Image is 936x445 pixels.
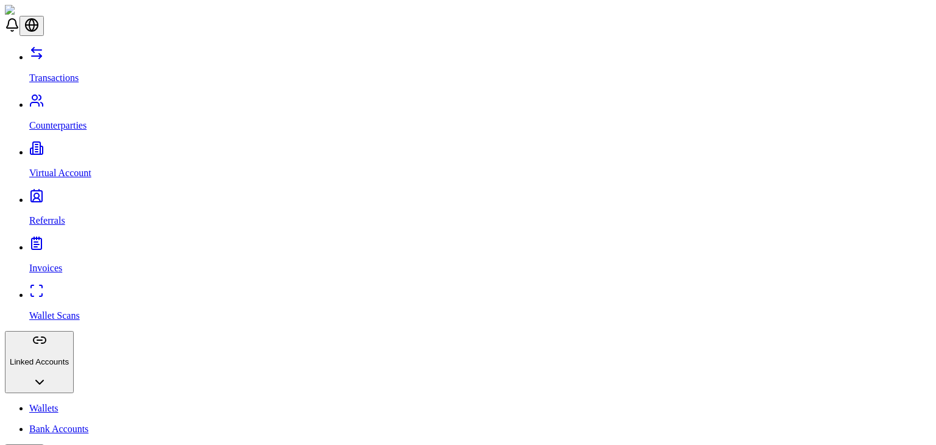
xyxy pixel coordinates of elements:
[29,73,931,84] p: Transactions
[29,168,931,179] p: Virtual Account
[29,242,931,274] a: Invoices
[5,331,74,393] button: Linked Accounts
[29,99,931,131] a: Counterparties
[5,5,77,16] img: ShieldPay Logo
[29,424,931,435] a: Bank Accounts
[29,52,931,84] a: Transactions
[29,147,931,179] a: Virtual Account
[29,290,931,321] a: Wallet Scans
[29,310,931,321] p: Wallet Scans
[29,215,931,226] p: Referrals
[29,403,931,414] a: Wallets
[10,357,69,366] p: Linked Accounts
[29,194,931,226] a: Referrals
[29,120,931,131] p: Counterparties
[29,263,931,274] p: Invoices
